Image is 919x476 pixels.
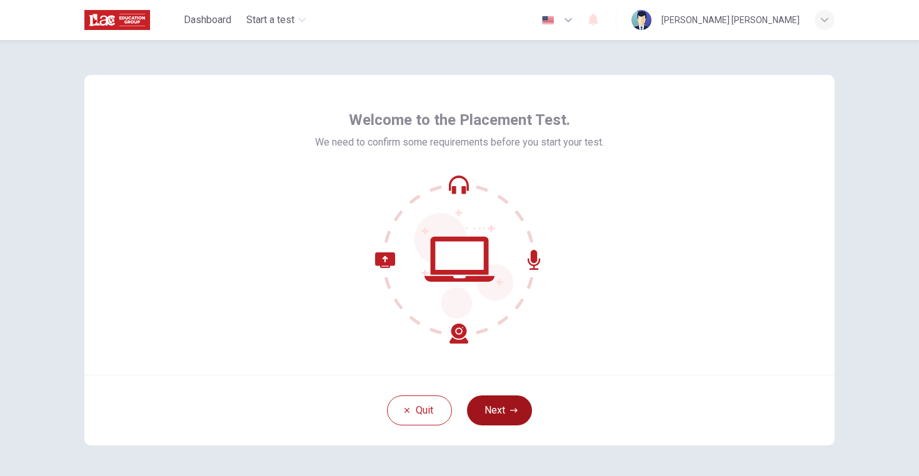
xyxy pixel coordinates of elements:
div: [PERSON_NAME] [PERSON_NAME] [661,12,800,27]
span: Welcome to the Placement Test. [349,110,570,130]
img: Profile picture [631,10,651,30]
button: Next [467,395,532,425]
button: Start a test [241,9,311,31]
button: Dashboard [179,9,236,31]
button: Quit [387,395,452,425]
a: ILAC logo [84,7,179,32]
img: ILAC logo [84,7,150,32]
img: en [540,16,556,25]
span: Dashboard [184,12,231,27]
span: We need to confirm some requirements before you start your test. [315,135,604,150]
span: Start a test [246,12,294,27]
